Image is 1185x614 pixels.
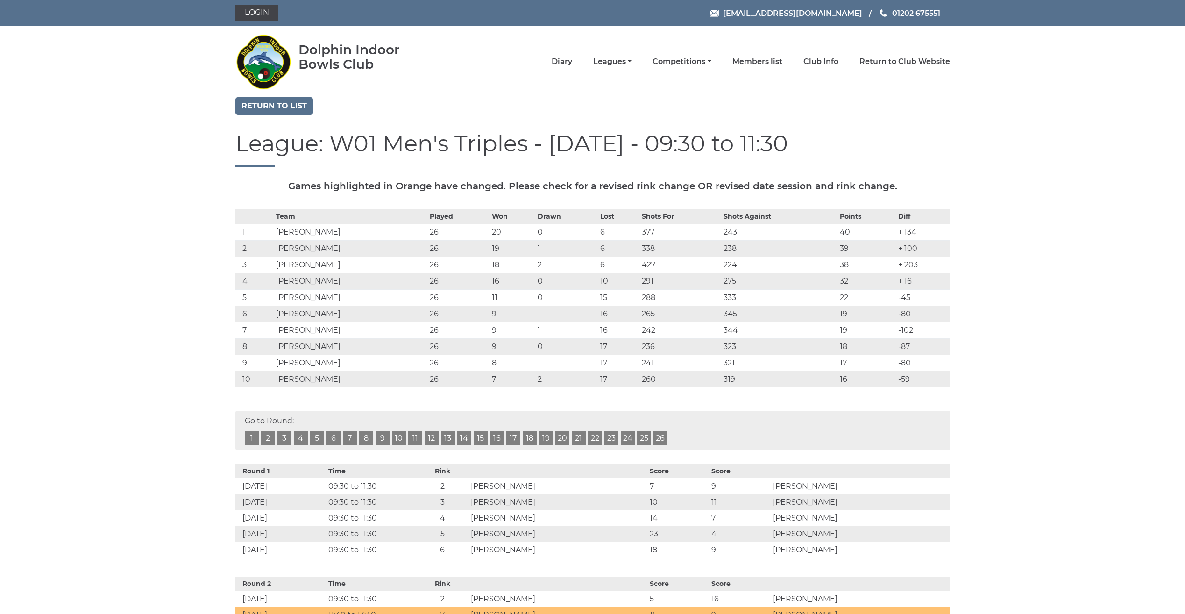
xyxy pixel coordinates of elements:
[721,273,837,289] td: 275
[639,257,722,273] td: 427
[647,510,709,526] td: 14
[468,478,647,494] td: [PERSON_NAME]
[235,224,274,240] td: 1
[621,431,635,445] a: 24
[721,338,837,355] td: 323
[732,57,782,67] a: Members list
[710,10,719,17] img: Email
[274,273,427,289] td: [PERSON_NAME]
[721,257,837,273] td: 224
[235,494,326,510] td: [DATE]
[598,322,639,338] td: 16
[771,494,950,510] td: [PERSON_NAME]
[457,431,471,445] a: 14
[535,289,597,306] td: 0
[490,322,535,338] td: 9
[274,306,427,322] td: [PERSON_NAME]
[343,431,357,445] a: 7
[235,526,326,542] td: [DATE]
[427,306,490,322] td: 26
[427,338,490,355] td: 26
[639,322,722,338] td: 242
[837,355,896,371] td: 17
[468,494,647,510] td: [PERSON_NAME]
[721,306,837,322] td: 345
[535,338,597,355] td: 0
[490,240,535,257] td: 19
[653,57,711,67] a: Competitions
[235,289,274,306] td: 5
[235,131,950,167] h1: League: W01 Men's Triples - [DATE] - 09:30 to 11:30
[896,257,950,273] td: + 203
[598,338,639,355] td: 17
[235,240,274,257] td: 2
[639,240,722,257] td: 338
[896,273,950,289] td: + 16
[598,257,639,273] td: 6
[721,289,837,306] td: 333
[274,289,427,306] td: [PERSON_NAME]
[593,57,632,67] a: Leagues
[326,510,417,526] td: 09:30 to 11:30
[274,240,427,257] td: [PERSON_NAME]
[639,209,722,224] th: Shots For
[490,273,535,289] td: 16
[392,431,406,445] a: 10
[427,224,490,240] td: 26
[417,542,468,558] td: 6
[235,478,326,494] td: [DATE]
[274,322,427,338] td: [PERSON_NAME]
[326,494,417,510] td: 09:30 to 11:30
[235,338,274,355] td: 8
[245,431,259,445] a: 1
[721,224,837,240] td: 243
[880,9,887,17] img: Phone us
[274,355,427,371] td: [PERSON_NAME]
[637,431,651,445] a: 25
[896,371,950,387] td: -59
[417,478,468,494] td: 2
[837,240,896,257] td: 39
[535,257,597,273] td: 2
[710,7,862,19] a: Email [EMAIL_ADDRESS][DOMAIN_NAME]
[647,464,709,478] th: Score
[896,240,950,257] td: + 100
[837,322,896,338] td: 19
[235,577,326,591] th: Round 2
[879,7,940,19] a: Phone us 01202 675551
[274,209,427,224] th: Team
[709,464,771,478] th: Score
[235,355,274,371] td: 9
[235,371,274,387] td: 10
[506,431,520,445] a: 17
[235,97,313,115] a: Return to list
[539,431,553,445] a: 19
[326,431,341,445] a: 6
[721,371,837,387] td: 319
[723,8,862,17] span: [EMAIL_ADDRESS][DOMAIN_NAME]
[896,224,950,240] td: + 134
[274,371,427,387] td: [PERSON_NAME]
[598,240,639,257] td: 6
[552,57,572,67] a: Diary
[535,322,597,338] td: 1
[235,510,326,526] td: [DATE]
[427,322,490,338] td: 26
[417,526,468,542] td: 5
[837,273,896,289] td: 32
[294,431,308,445] a: 4
[598,224,639,240] td: 6
[896,338,950,355] td: -87
[647,577,709,591] th: Score
[598,289,639,306] td: 15
[896,322,950,338] td: -102
[235,591,326,607] td: [DATE]
[709,577,771,591] th: Score
[771,542,950,558] td: [PERSON_NAME]
[535,224,597,240] td: 0
[274,257,427,273] td: [PERSON_NAME]
[535,371,597,387] td: 2
[417,464,468,478] th: Rink
[535,273,597,289] td: 0
[598,306,639,322] td: 16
